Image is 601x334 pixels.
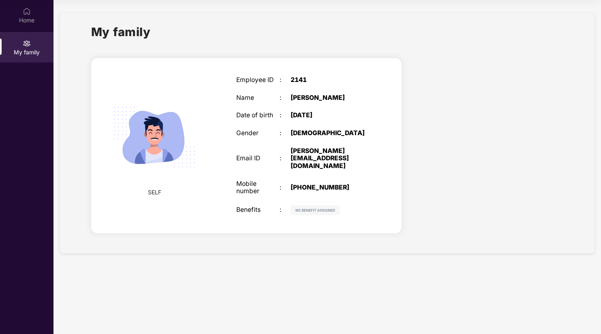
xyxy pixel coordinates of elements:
[291,184,367,192] div: [PHONE_NUMBER]
[236,180,280,195] div: Mobile number
[280,184,291,192] div: :
[280,155,291,162] div: :
[291,94,367,102] div: [PERSON_NAME]
[280,112,291,119] div: :
[236,112,280,119] div: Date of birth
[280,94,291,102] div: :
[23,39,31,47] img: svg+xml;base64,PHN2ZyB3aWR0aD0iMjAiIGhlaWdodD0iMjAiIHZpZXdCb3g9IjAgMCAyMCAyMCIgZmlsbD0ibm9uZSIgeG...
[23,7,31,15] img: svg+xml;base64,PHN2ZyBpZD0iSG9tZSIgeG1sbnM9Imh0dHA6Ly93d3cudzMub3JnLzIwMDAvc3ZnIiB3aWR0aD0iMjAiIG...
[280,206,291,214] div: :
[148,188,161,197] span: SELF
[291,205,340,215] img: svg+xml;base64,PHN2ZyB4bWxucz0iaHR0cDovL3d3dy53My5vcmcvMjAwMC9zdmciIHdpZHRoPSIxMjIiIGhlaWdodD0iMj...
[91,23,151,41] h1: My family
[236,155,280,162] div: Email ID
[236,206,280,214] div: Benefits
[104,86,205,188] img: svg+xml;base64,PHN2ZyB4bWxucz0iaHR0cDovL3d3dy53My5vcmcvMjAwMC9zdmciIHdpZHRoPSIyMjQiIGhlaWdodD0iMT...
[280,76,291,84] div: :
[291,76,367,84] div: 2141
[291,147,367,170] div: [PERSON_NAME][EMAIL_ADDRESS][DOMAIN_NAME]
[291,129,367,137] div: [DEMOGRAPHIC_DATA]
[236,94,280,102] div: Name
[236,129,280,137] div: Gender
[280,129,291,137] div: :
[236,76,280,84] div: Employee ID
[291,112,367,119] div: [DATE]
